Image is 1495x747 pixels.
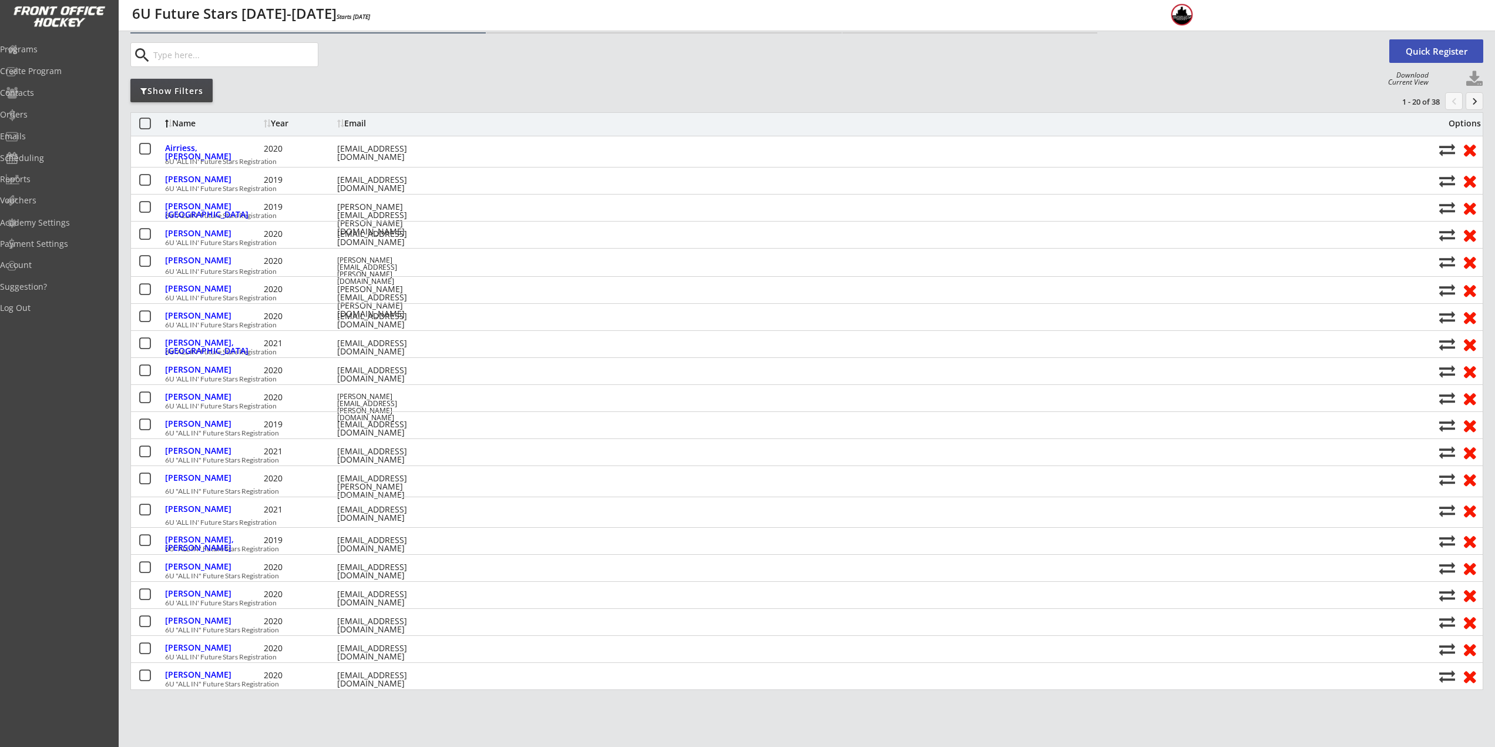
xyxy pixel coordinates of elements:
[165,294,1433,302] div: 6U 'ALL IN' Future Stars Registration
[1459,667,1480,685] button: Remove from roster (no refund)
[1459,640,1480,658] button: Remove from roster (no refund)
[1459,172,1480,190] button: Remove from roster (no refund)
[132,46,152,65] button: search
[337,230,443,246] div: [EMAIL_ADDRESS][DOMAIN_NAME]
[337,420,443,437] div: [EMAIL_ADDRESS][DOMAIN_NAME]
[130,85,213,97] div: Show Filters
[1459,335,1480,353] button: Remove from roster (no refund)
[1379,96,1440,107] div: 1 - 20 of 38
[165,175,261,183] div: [PERSON_NAME]
[1459,199,1480,217] button: Remove from roster (no refund)
[337,257,443,285] div: [PERSON_NAME][EMAIL_ADDRESS][PERSON_NAME][DOMAIN_NAME]
[1459,389,1480,407] button: Remove from roster (no refund)
[337,590,443,607] div: [EMAIL_ADDRESS][DOMAIN_NAME]
[1459,613,1480,631] button: Remove from roster (no refund)
[165,349,1433,356] div: 6U 'ALL IN' Future Stars Registration
[165,599,1433,607] div: 6U 'ALL IN' Future Stars Registration
[1439,417,1455,433] button: Move player
[264,176,334,184] div: 2019
[165,654,1433,661] div: 6U 'ALL IN' Future Stars Registration
[1439,390,1455,406] button: Move player
[165,268,1433,275] div: 6U 'ALL IN' Future Stars Registration
[1439,614,1455,630] button: Move player
[165,681,1433,688] div: 6U "ALL IN" Future Stars Registration
[264,536,334,544] div: 2019
[264,563,334,571] div: 2020
[165,339,261,355] div: [PERSON_NAME], [GEOGRAPHIC_DATA]
[1439,587,1455,603] button: Move player
[264,617,334,625] div: 2020
[165,185,1433,192] div: 6U 'ALL IN' Future Stars Registration
[165,256,261,264] div: [PERSON_NAME]
[1439,363,1455,379] button: Move player
[1459,140,1480,159] button: Remove from roster (no refund)
[165,119,261,128] div: Name
[1459,501,1480,520] button: Remove from roster (no refund)
[165,366,261,374] div: [PERSON_NAME]
[165,505,261,513] div: [PERSON_NAME]
[1459,416,1480,434] button: Remove from roster (no refund)
[165,644,261,652] div: [PERSON_NAME]
[1439,119,1481,128] div: Options
[264,393,334,401] div: 2020
[337,644,443,661] div: [EMAIL_ADDRESS][DOMAIN_NAME]
[165,144,261,160] div: Airriess, [PERSON_NAME]
[165,545,1433,552] div: 6U "ALL IN" Future Stars Registration
[1459,559,1480,577] button: Remove from roster (no refund)
[165,535,261,552] div: [PERSON_NAME], [PERSON_NAME]
[264,590,334,598] div: 2020
[1459,443,1480,461] button: Remove from roster (no refund)
[1439,668,1455,684] button: Move player
[337,447,443,464] div: [EMAIL_ADDRESS][DOMAIN_NAME]
[165,617,261,625] div: [PERSON_NAME]
[264,474,334,483] div: 2020
[165,447,261,455] div: [PERSON_NAME]
[1439,173,1455,189] button: Move player
[337,339,443,356] div: [EMAIL_ADDRESS][DOMAIN_NAME]
[165,229,261,237] div: [PERSON_NAME]
[1439,533,1455,549] button: Move player
[337,563,443,579] div: [EMAIL_ADDRESS][DOMAIN_NAME]
[165,158,1433,165] div: 6U 'ALL IN' Future Stars Registration
[165,589,261,598] div: [PERSON_NAME]
[337,12,370,21] em: Starts [DATE]
[264,119,334,128] div: Year
[337,285,443,318] div: [PERSON_NAME][EMAIL_ADDRESS][PERSON_NAME][DOMAIN_NAME]
[1439,309,1455,325] button: Move player
[264,339,334,347] div: 2021
[165,311,261,320] div: [PERSON_NAME]
[165,284,261,293] div: [PERSON_NAME]
[264,312,334,320] div: 2020
[337,203,443,236] div: [PERSON_NAME][EMAIL_ADDRESS][PERSON_NAME][DOMAIN_NAME]
[165,627,1433,634] div: 6U "ALL IN" Future Stars Registration
[264,366,334,374] div: 2020
[264,420,334,428] div: 2019
[165,562,261,571] div: [PERSON_NAME]
[337,145,443,161] div: [EMAIL_ADDRESS][DOMAIN_NAME]
[264,447,334,455] div: 2021
[165,321,1433,329] div: 6U 'ALL IN' Future Stars Registration
[264,203,334,211] div: 2019
[1389,39,1483,63] button: Quick Register
[264,257,334,265] div: 2020
[1459,281,1480,299] button: Remove from roster (no refund)
[165,474,261,482] div: [PERSON_NAME]
[337,176,443,192] div: [EMAIL_ADDRESS][DOMAIN_NAME]
[1439,200,1455,216] button: Move player
[337,312,443,329] div: [EMAIL_ADDRESS][DOMAIN_NAME]
[264,145,334,153] div: 2020
[1439,254,1455,270] button: Move player
[337,366,443,383] div: [EMAIL_ADDRESS][DOMAIN_NAME]
[264,644,334,652] div: 2020
[1466,92,1483,110] button: keyboard_arrow_right
[337,119,443,128] div: Email
[165,671,261,679] div: [PERSON_NAME]
[165,376,1433,383] div: 6U 'ALL IN' Future Stars Registration
[165,403,1433,410] div: 6U 'ALL IN' Future Stars Registration
[165,488,1433,495] div: 6U "ALL IN" Future Stars Registration
[1439,641,1455,657] button: Move player
[337,474,443,499] div: [EMAIL_ADDRESS][PERSON_NAME][DOMAIN_NAME]
[1466,71,1483,88] button: Click to download full roster. Your browser settings may try to block it, check your security set...
[1459,308,1480,326] button: Remove from roster (no refund)
[1439,503,1455,518] button: Move player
